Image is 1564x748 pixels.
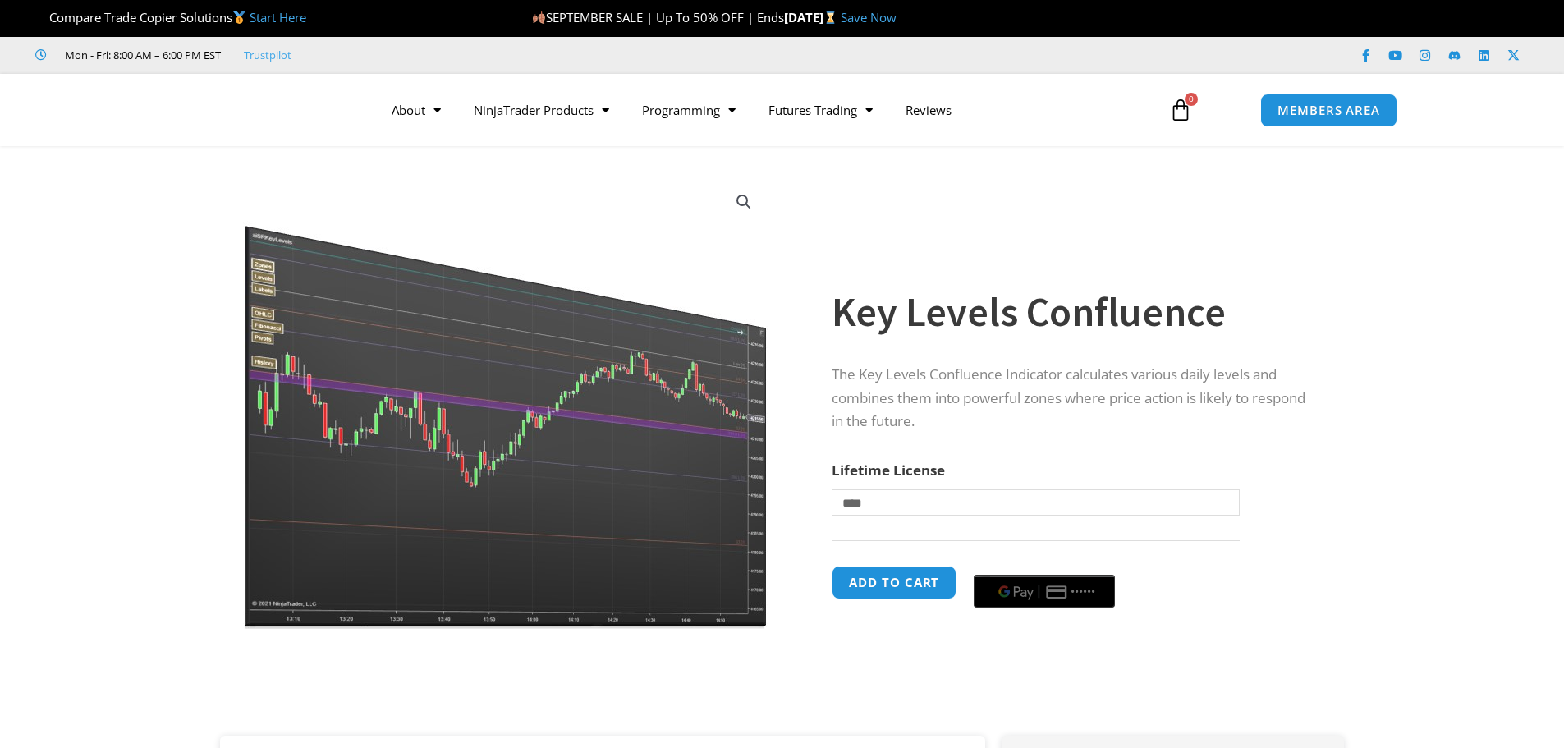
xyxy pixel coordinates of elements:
[250,9,306,25] a: Start Here
[824,11,837,24] img: ⌛
[35,9,306,25] span: Compare Trade Copier Solutions
[832,363,1311,434] p: The Key Levels Confluence Indicator calculates various daily levels and combines them into powerf...
[533,11,545,24] img: 🍂
[1144,86,1217,134] a: 0
[832,566,956,599] button: Add to cart
[532,9,784,25] span: SEPTEMBER SALE | Up To 50% OFF | Ends
[832,461,945,480] label: Lifetime License
[1185,93,1198,106] span: 0
[36,11,48,24] img: 🏆
[375,91,457,129] a: About
[889,91,968,129] a: Reviews
[626,91,752,129] a: Programming
[243,175,771,629] img: Key Levels 1
[832,283,1311,341] h1: Key Levels Confluence
[61,45,221,65] span: Mon - Fri: 8:00 AM – 6:00 PM EST
[457,91,626,129] a: NinjaTrader Products
[244,45,291,65] a: Trustpilot
[970,563,1118,565] iframe: Secure payment input frame
[784,9,841,25] strong: [DATE]
[841,9,897,25] a: Save Now
[233,11,245,24] img: 🥇
[752,91,889,129] a: Futures Trading
[832,524,857,535] a: Clear options
[974,575,1115,608] button: Buy with GPay
[167,80,343,140] img: LogoAI | Affordable Indicators – NinjaTrader
[1277,104,1380,117] span: MEMBERS AREA
[1260,94,1397,127] a: MEMBERS AREA
[375,91,1150,129] nav: Menu
[729,187,759,217] a: View full-screen image gallery
[1071,586,1096,598] text: ••••••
